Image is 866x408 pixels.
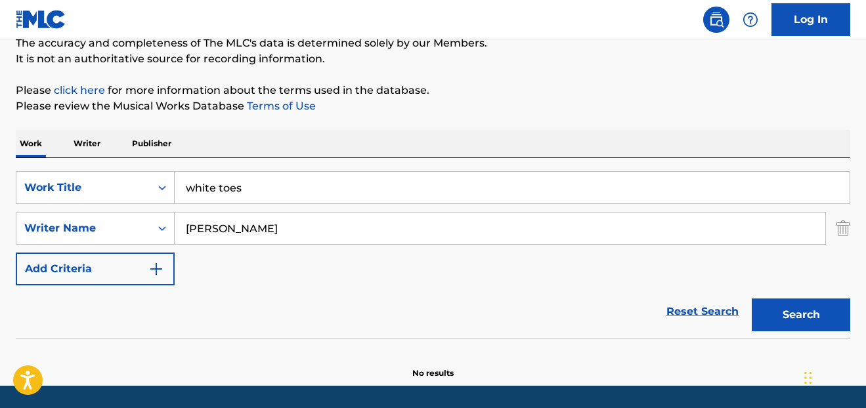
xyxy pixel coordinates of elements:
[244,100,316,112] a: Terms of Use
[16,51,850,67] p: It is not an authoritative source for recording information.
[70,130,104,157] p: Writer
[412,352,454,379] p: No results
[804,358,812,398] div: Drag
[752,298,850,331] button: Search
[16,83,850,98] p: Please for more information about the terms used in the database.
[703,7,729,33] a: Public Search
[16,35,850,51] p: The accuracy and completeness of The MLC's data is determined solely by our Members.
[128,130,175,157] p: Publisher
[24,180,142,195] div: Work Title
[54,84,105,96] a: click here
[800,345,866,408] iframe: Chat Widget
[24,220,142,236] div: Writer Name
[16,253,175,285] button: Add Criteria
[771,3,850,36] a: Log In
[836,212,850,245] img: Delete Criterion
[743,12,758,28] img: help
[737,7,764,33] div: Help
[708,12,724,28] img: search
[148,261,164,277] img: 9d2ae6d4665cec9f34b9.svg
[660,297,745,326] a: Reset Search
[16,98,850,114] p: Please review the Musical Works Database
[16,171,850,338] form: Search Form
[16,10,66,29] img: MLC Logo
[16,130,46,157] p: Work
